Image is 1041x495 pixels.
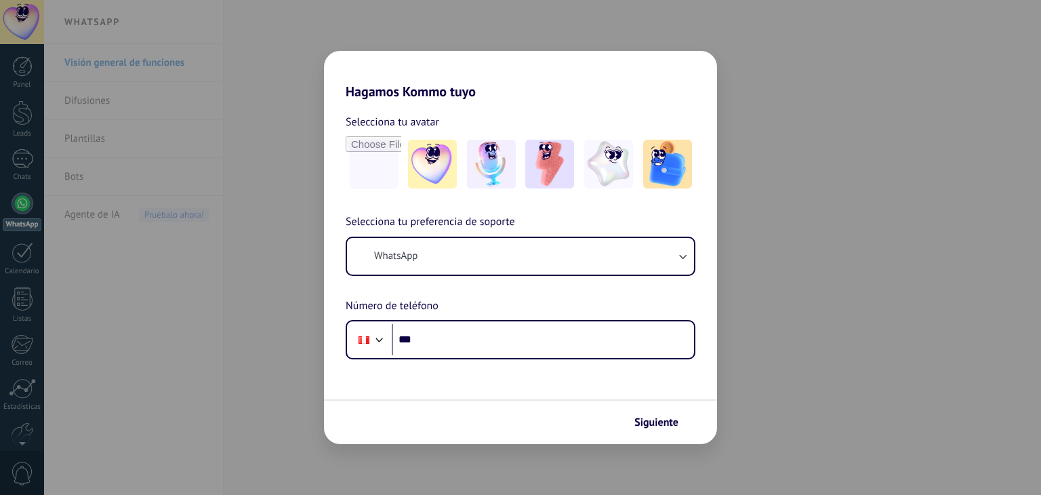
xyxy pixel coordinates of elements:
div: Peru: + 51 [351,325,377,354]
h2: Hagamos Kommo tuyo [324,51,717,100]
span: Siguiente [634,418,678,427]
span: WhatsApp [374,250,417,263]
img: -3.jpeg [525,140,574,189]
button: Siguiente [628,411,697,434]
span: Selecciona tu preferencia de soporte [346,214,515,231]
button: WhatsApp [347,238,694,275]
span: Selecciona tu avatar [346,113,439,131]
span: Número de teléfono [346,298,438,315]
img: -1.jpeg [408,140,457,189]
img: -4.jpeg [584,140,633,189]
img: -5.jpeg [643,140,692,189]
img: -2.jpeg [467,140,516,189]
